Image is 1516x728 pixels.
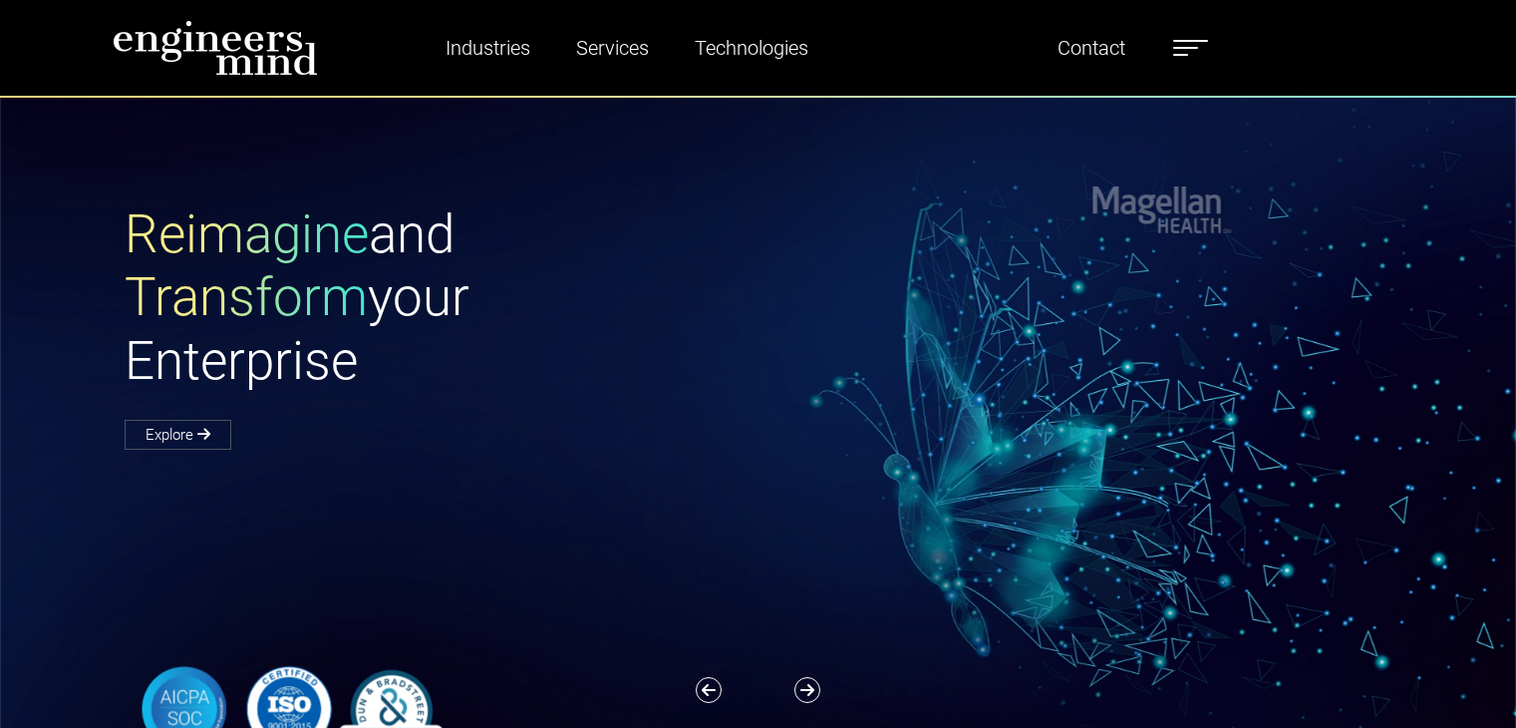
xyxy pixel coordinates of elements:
a: Services [568,25,657,71]
span: Reimagine [125,203,369,265]
a: Industries [438,25,538,71]
a: Contact [1050,25,1133,71]
span: Transform [125,266,368,328]
img: logo [113,20,318,76]
h1: and your Enterprise [125,203,758,394]
a: Technologies [687,25,816,71]
a: Explore [125,420,231,450]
